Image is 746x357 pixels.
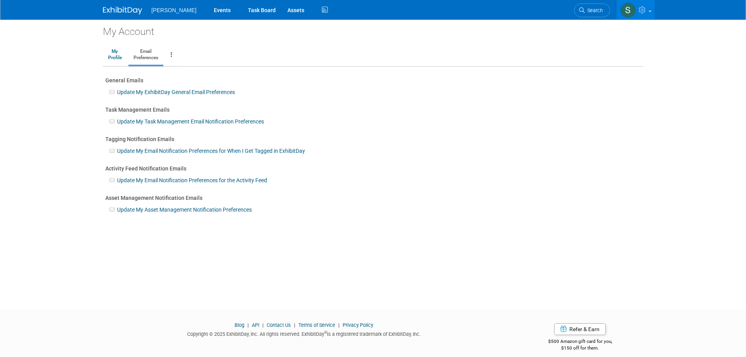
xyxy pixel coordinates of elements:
img: Skye Tuinei [621,3,636,18]
a: EmailPreferences [128,45,163,65]
div: $150 off for them. [517,345,643,352]
div: Asset Management Notification Emails [105,194,641,202]
div: My Account [103,20,643,38]
a: Privacy Policy [343,322,373,328]
a: Update My Task Management Email Notification Preferences [117,118,264,125]
span: Search [585,7,603,13]
div: Tagging Notification Emails [105,135,641,143]
a: MyProfile [103,45,127,65]
a: Update My ExhibitDay General Email Preferences [117,89,235,95]
sup: ® [324,330,327,335]
a: Refer & Earn [554,323,606,335]
span: | [246,322,251,328]
a: Blog [235,322,244,328]
a: API [252,322,259,328]
div: Copyright © 2025 ExhibitDay, Inc. All rights reserved. ExhibitDay is a registered trademark of Ex... [103,329,506,338]
a: Update My Email Notification Preferences for the Activity Feed [117,177,267,183]
span: | [292,322,297,328]
a: Terms of Service [298,322,335,328]
div: General Emails [105,76,641,84]
span: [PERSON_NAME] [152,7,197,13]
div: $500 Amazon gift card for you, [517,333,643,351]
div: Activity Feed Notification Emails [105,165,641,172]
a: Update My Asset Management Notification Preferences [117,207,252,213]
img: ExhibitDay [103,7,142,14]
span: | [336,322,341,328]
a: Contact Us [267,322,291,328]
a: Update My Email Notification Preferences for When I Get Tagged in ExhibitDay [117,148,305,154]
div: Task Management Emails [105,106,641,114]
a: Search [574,4,610,17]
span: | [260,322,266,328]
